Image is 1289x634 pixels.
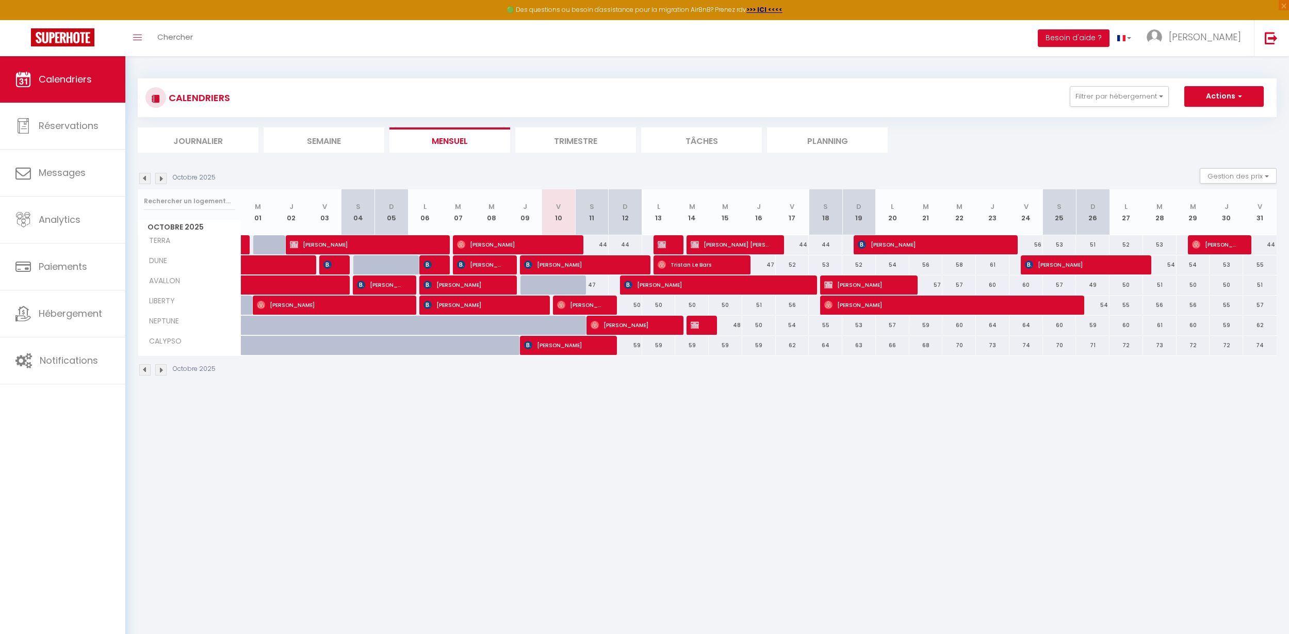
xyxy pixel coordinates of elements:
[290,235,435,254] span: [PERSON_NAME]
[455,202,461,212] abbr: M
[1143,336,1177,355] div: 73
[976,189,1009,235] th: 23
[31,28,94,46] img: Super Booking
[746,5,782,14] strong: >>> ICI <<<<
[658,255,736,274] span: Tristan Le Bars
[776,235,809,254] div: 44
[976,255,1009,274] div: 61
[157,31,193,42] span: Chercher
[642,189,676,235] th: 13
[809,189,842,235] th: 18
[1038,29,1109,47] button: Besoin d'aide ?
[909,255,943,274] div: 56
[1009,235,1043,254] div: 56
[1192,235,1237,254] span: [PERSON_NAME]
[1009,189,1043,235] th: 24
[1143,189,1177,235] th: 28
[1169,30,1241,43] span: [PERSON_NAME]
[356,202,361,212] abbr: S
[1210,316,1243,335] div: 59
[1070,86,1169,107] button: Filtrer par hébergement
[40,354,98,367] span: Notifications
[709,336,742,355] div: 59
[942,316,976,335] div: 60
[691,315,702,335] span: [PERSON_NAME]
[742,316,776,335] div: 50
[658,235,669,254] span: [PERSON_NAME]
[1009,336,1043,355] div: 74
[809,336,842,355] div: 64
[257,295,402,315] span: [PERSON_NAME]
[842,316,876,335] div: 53
[423,295,535,315] span: [PERSON_NAME]
[523,202,527,212] abbr: J
[909,275,943,295] div: 57
[623,202,628,212] abbr: D
[1076,189,1109,235] th: 26
[1109,336,1143,355] div: 72
[990,202,994,212] abbr: J
[140,316,182,327] span: NEPTUNE
[909,336,943,355] div: 68
[858,235,1003,254] span: [PERSON_NAME]
[876,336,909,355] div: 66
[824,295,1070,315] span: [PERSON_NAME]
[1210,255,1243,274] div: 53
[1109,275,1143,295] div: 50
[289,202,293,212] abbr: J
[140,255,178,267] span: DUNE
[1076,296,1109,315] div: 54
[742,255,776,274] div: 47
[308,189,341,235] th: 03
[408,189,442,235] th: 06
[542,189,575,235] th: 10
[39,213,80,226] span: Analytics
[1177,316,1210,335] div: 60
[1043,235,1076,254] div: 53
[39,260,87,273] span: Paiements
[1243,336,1277,355] div: 74
[876,316,909,335] div: 57
[1243,255,1277,274] div: 55
[776,189,809,235] th: 17
[264,127,384,153] li: Semaine
[1076,316,1109,335] div: 59
[575,275,609,295] div: 47
[241,189,275,235] th: 01
[609,336,642,355] div: 59
[39,119,99,132] span: Réservations
[475,189,509,235] th: 08
[274,189,308,235] th: 02
[842,255,876,274] div: 52
[1124,202,1128,212] abbr: L
[1190,202,1196,212] abbr: M
[790,202,794,212] abbr: V
[524,255,636,274] span: [PERSON_NAME]
[976,275,1009,295] div: 60
[1243,235,1277,254] div: 44
[776,316,809,335] div: 54
[742,296,776,315] div: 51
[515,127,636,153] li: Trimestre
[423,255,435,274] span: AYMERIC VIAL
[357,275,402,295] span: [PERSON_NAME]
[557,295,602,315] span: [PERSON_NAME]
[389,127,510,153] li: Mensuel
[641,127,762,153] li: Tâches
[173,173,216,183] p: Octobre 2025
[323,255,335,274] span: [PERSON_NAME]
[1109,235,1143,254] div: 52
[956,202,962,212] abbr: M
[509,189,542,235] th: 09
[423,275,502,295] span: [PERSON_NAME]
[150,20,201,56] a: Chercher
[1043,336,1076,355] div: 70
[1057,202,1062,212] abbr: S
[1109,316,1143,335] div: 60
[1147,29,1162,45] img: ...
[322,202,327,212] abbr: V
[909,316,943,335] div: 59
[1184,86,1264,107] button: Actions
[942,275,976,295] div: 57
[173,364,216,374] p: Octobre 2025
